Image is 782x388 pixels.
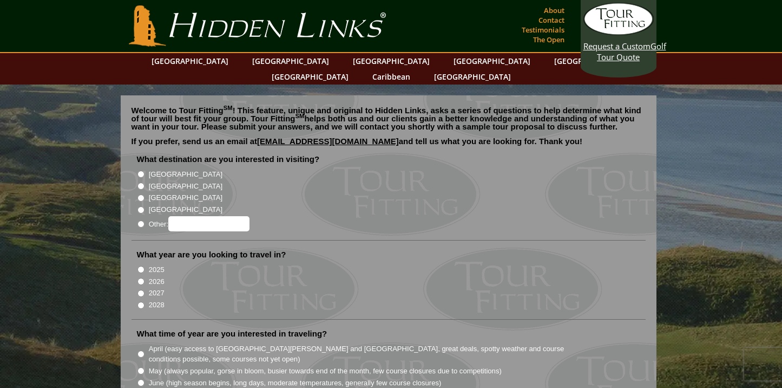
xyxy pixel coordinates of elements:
[137,154,320,165] label: What destination are you interested in visiting?
[448,53,536,69] a: [GEOGRAPHIC_DATA]
[295,113,305,119] sup: SM
[149,216,249,231] label: Other:
[266,69,354,85] a: [GEOGRAPHIC_DATA]
[149,300,165,311] label: 2028
[146,53,234,69] a: [GEOGRAPHIC_DATA]
[149,366,502,377] label: May (always popular, gorse in bloom, busier towards end of the month, few course closures due to ...
[149,288,165,299] label: 2027
[583,3,654,62] a: Request a CustomGolf Tour Quote
[149,276,165,287] label: 2026
[132,106,646,131] p: Welcome to Tour Fitting ! This feature, unique and original to Hidden Links, asks a series of que...
[132,137,646,153] p: If you prefer, send us an email at and tell us what you are looking for. Thank you!
[347,53,435,69] a: [GEOGRAPHIC_DATA]
[530,32,567,47] a: The Open
[137,328,327,339] label: What time of year are you interested in traveling?
[168,216,249,231] input: Other:
[137,249,286,260] label: What year are you looking to travel in?
[149,204,222,215] label: [GEOGRAPHIC_DATA]
[149,264,165,275] label: 2025
[429,69,516,85] a: [GEOGRAPHIC_DATA]
[149,344,584,365] label: April (easy access to [GEOGRAPHIC_DATA][PERSON_NAME] and [GEOGRAPHIC_DATA], great deals, spotty w...
[549,53,636,69] a: [GEOGRAPHIC_DATA]
[367,69,416,85] a: Caribbean
[257,137,399,146] a: [EMAIL_ADDRESS][DOMAIN_NAME]
[247,53,334,69] a: [GEOGRAPHIC_DATA]
[541,3,567,18] a: About
[149,181,222,192] label: [GEOGRAPHIC_DATA]
[149,169,222,180] label: [GEOGRAPHIC_DATA]
[583,41,650,51] span: Request a Custom
[519,22,567,37] a: Testimonials
[536,12,567,28] a: Contact
[224,105,233,111] sup: SM
[149,192,222,203] label: [GEOGRAPHIC_DATA]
